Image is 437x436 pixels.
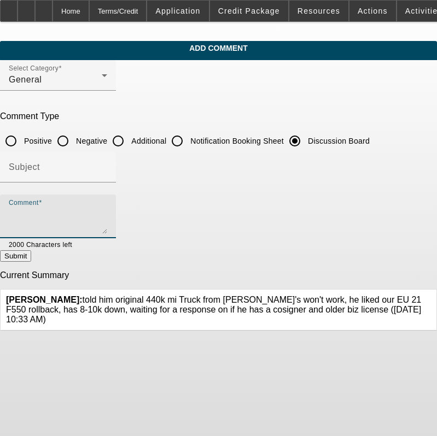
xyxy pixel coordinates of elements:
[188,135,284,146] label: Notification Booking Sheet
[9,65,59,72] mat-label: Select Category
[9,199,39,207] mat-label: Comment
[306,135,370,146] label: Discussion Board
[349,1,396,21] button: Actions
[210,1,288,21] button: Credit Package
[129,135,166,146] label: Additional
[6,295,421,324] span: told him original 440k mi Truck from [PERSON_NAME]'s won't work, he liked our EU 21 F550 rollback...
[22,135,52,146] label: Positive
[6,295,83,304] b: [PERSON_NAME]:
[155,7,200,15] span: Application
[289,1,348,21] button: Resources
[9,162,40,172] mat-label: Subject
[218,7,280,15] span: Credit Package
[9,75,42,84] span: General
[8,44,429,52] span: Add Comment
[74,135,107,146] label: Negative
[9,238,72,250] mat-hint: 2000 Characters left
[358,7,388,15] span: Actions
[298,7,340,15] span: Resources
[147,1,208,21] button: Application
